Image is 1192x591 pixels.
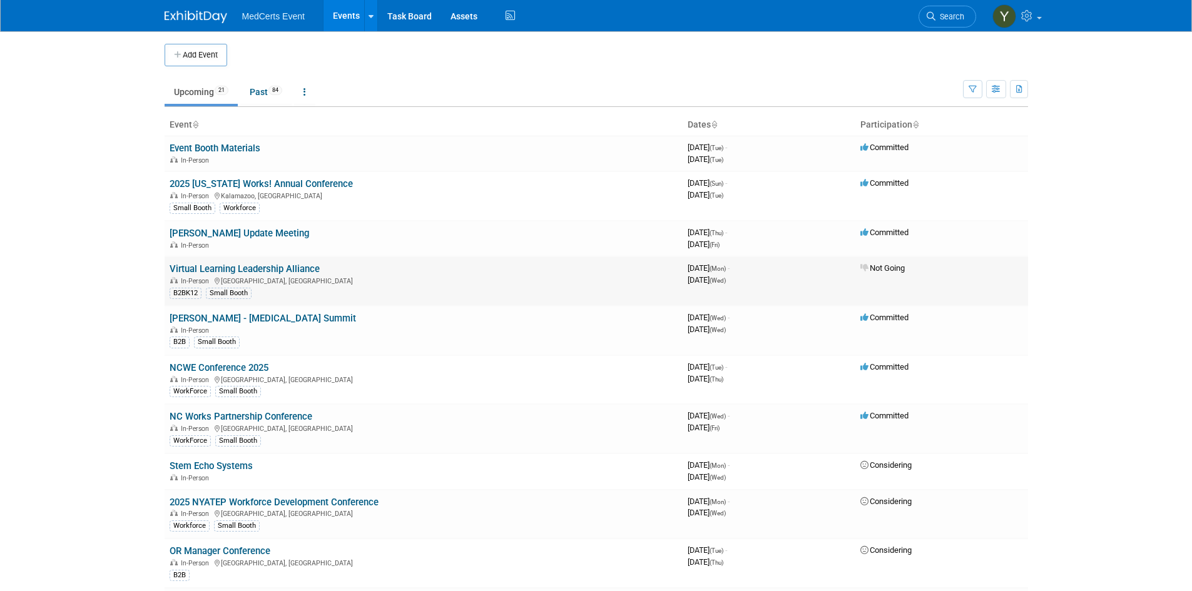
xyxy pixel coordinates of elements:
span: (Sun) [710,180,723,187]
a: Upcoming21 [165,80,238,104]
span: In-Person [181,425,213,433]
span: In-Person [181,156,213,164]
span: Search [935,12,964,21]
span: (Wed) [710,510,726,517]
img: In-Person Event [170,559,178,565]
span: [DATE] [688,313,730,322]
a: Stem Echo Systems [170,460,253,472]
a: 2025 [US_STATE] Works! Annual Conference [170,178,353,189]
a: NCWE Conference 2025 [170,362,268,373]
img: In-Person Event [170,192,178,198]
span: (Wed) [710,315,726,321]
div: B2B [170,336,190,348]
span: (Tue) [710,144,723,151]
span: In-Person [181,474,213,482]
img: In-Person Event [170,156,178,163]
img: In-Person Event [170,425,178,431]
div: [GEOGRAPHIC_DATA], [GEOGRAPHIC_DATA] [170,275,678,285]
img: ExhibitDay [165,11,227,23]
span: Not Going [860,263,905,273]
span: [DATE] [688,472,726,482]
span: (Thu) [710,230,723,236]
div: Small Booth [194,336,240,348]
span: [DATE] [688,325,726,334]
span: [DATE] [688,508,726,517]
span: - [728,497,730,506]
div: Small Booth [215,435,261,447]
span: (Mon) [710,462,726,469]
span: - [725,178,727,188]
th: Event [165,114,683,136]
div: Small Booth [214,520,260,532]
span: [DATE] [688,497,730,506]
span: (Tue) [710,547,723,554]
div: [GEOGRAPHIC_DATA], [GEOGRAPHIC_DATA] [170,557,678,567]
span: [DATE] [688,362,727,371]
span: [DATE] [688,411,730,420]
span: (Wed) [710,413,726,420]
a: Sort by Event Name [192,119,198,129]
a: OR Manager Conference [170,545,270,557]
span: (Tue) [710,156,723,163]
div: B2BK12 [170,288,201,299]
span: [DATE] [688,374,723,383]
span: (Fri) [710,425,720,432]
span: [DATE] [688,143,727,152]
button: Add Event [165,44,227,66]
span: Committed [860,411,909,420]
a: 2025 NYATEP Workforce Development Conference [170,497,379,508]
span: [DATE] [688,545,727,555]
a: [PERSON_NAME] Update Meeting [170,228,309,239]
span: (Wed) [710,474,726,481]
a: [PERSON_NAME] - [MEDICAL_DATA] Summit [170,313,356,324]
img: Yenexis Quintana [992,4,1016,28]
span: Considering [860,497,912,506]
div: Workforce [220,203,260,214]
div: Workforce [170,520,210,532]
div: Small Booth [170,203,215,214]
span: (Wed) [710,277,726,284]
span: Committed [860,313,909,322]
th: Dates [683,114,855,136]
span: In-Person [181,376,213,384]
span: In-Person [181,241,213,250]
img: In-Person Event [170,277,178,283]
a: Sort by Start Date [711,119,717,129]
span: - [725,362,727,371]
a: Sort by Participation Type [912,119,919,129]
span: [DATE] [688,263,730,273]
span: [DATE] [688,228,727,237]
span: (Mon) [710,265,726,272]
span: - [725,545,727,555]
span: In-Person [181,192,213,200]
span: In-Person [181,326,213,335]
div: WorkForce [170,386,211,397]
div: Small Booth [206,288,252,299]
a: Event Booth Materials [170,143,260,154]
span: - [728,460,730,470]
div: [GEOGRAPHIC_DATA], [GEOGRAPHIC_DATA] [170,374,678,384]
span: Committed [860,228,909,237]
span: In-Person [181,559,213,567]
span: (Thu) [710,376,723,383]
span: (Mon) [710,498,726,505]
a: NC Works Partnership Conference [170,411,312,422]
div: B2B [170,570,190,581]
span: - [728,263,730,273]
span: [DATE] [688,240,720,249]
span: Committed [860,362,909,371]
img: In-Person Event [170,326,178,333]
img: In-Person Event [170,241,178,248]
span: In-Person [181,277,213,285]
th: Participation [855,114,1028,136]
span: (Tue) [710,192,723,199]
span: [DATE] [688,460,730,470]
span: [DATE] [688,423,720,432]
div: WorkForce [170,435,211,447]
span: Committed [860,143,909,152]
span: - [725,143,727,152]
div: [GEOGRAPHIC_DATA], [GEOGRAPHIC_DATA] [170,423,678,433]
span: (Fri) [710,241,720,248]
span: [DATE] [688,190,723,200]
span: 84 [268,86,282,95]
